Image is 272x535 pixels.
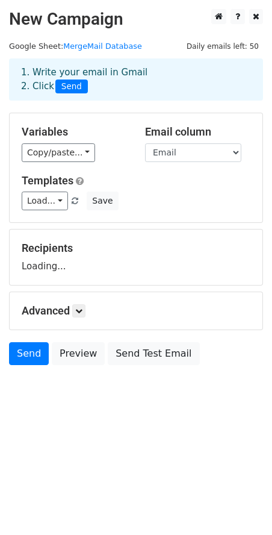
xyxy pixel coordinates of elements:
span: Daily emails left: 50 [182,40,263,53]
h5: Email column [145,125,250,139]
div: Loading... [22,242,250,273]
a: Templates [22,174,73,187]
a: MergeMail Database [63,42,142,51]
a: Daily emails left: 50 [182,42,263,51]
button: Save [87,192,118,210]
a: Send [9,342,49,365]
h5: Variables [22,125,127,139]
a: Load... [22,192,68,210]
h2: New Campaign [9,9,263,30]
div: 1. Write your email in Gmail 2. Click [12,66,260,93]
h5: Recipients [22,242,250,255]
a: Send Test Email [108,342,199,365]
small: Google Sheet: [9,42,142,51]
a: Copy/paste... [22,143,95,162]
h5: Advanced [22,304,250,318]
span: Send [55,80,88,94]
a: Preview [52,342,105,365]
